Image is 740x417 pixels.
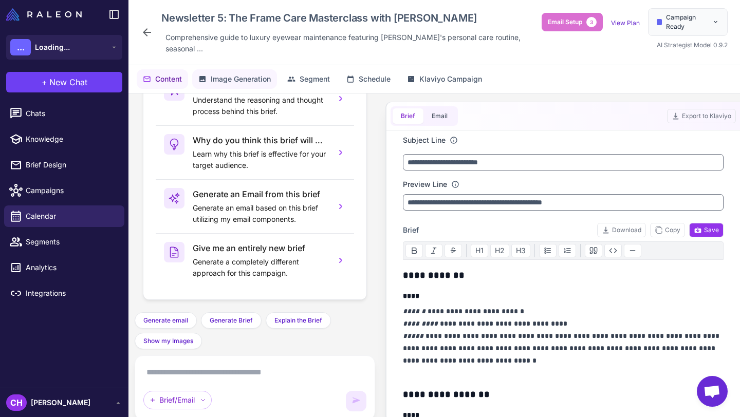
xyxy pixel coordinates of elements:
a: Calendar [4,205,124,227]
label: Preview Line [403,179,447,190]
span: [PERSON_NAME] [31,397,90,408]
span: New Chat [49,76,87,88]
span: Analytics [26,262,116,273]
button: Email Setup3 [542,13,603,31]
span: Chats [26,108,116,119]
p: Generate a completely different approach for this campaign. [193,256,327,279]
p: Understand the reasoning and thought process behind this brief. [193,94,327,117]
span: Explain the Brief [274,316,322,325]
span: Calendar [26,211,116,222]
h3: Give me an entirely new brief [193,242,327,254]
span: Save [694,225,719,235]
span: Klaviyo Campaign [419,73,482,85]
span: Generate Brief [210,316,253,325]
h3: Why do you think this brief will work [193,134,327,146]
span: Schedule [359,73,391,85]
button: Explain the Brief [266,312,331,329]
div: Click to edit description [161,30,542,56]
span: Loading... [35,42,70,53]
button: H3 [511,244,530,257]
a: Campaigns [4,180,124,201]
span: Segment [300,73,330,85]
span: Image Generation [211,73,271,85]
span: Segments [26,236,116,248]
span: Campaigns [26,185,116,196]
span: Campaign Ready [666,13,708,31]
span: Knowledge [26,134,116,145]
button: Brief [393,108,423,124]
button: ...Loading... [6,35,122,60]
div: Brief/Email [143,391,212,409]
span: Comprehensive guide to luxury eyewear maintenance featuring [PERSON_NAME]'s personal care routine... [165,32,538,54]
button: Copy [650,223,685,237]
img: Raleon Logo [6,8,82,21]
div: ... [10,39,31,55]
a: Knowledge [4,128,124,150]
button: Schedule [340,69,397,89]
button: Download [597,223,646,237]
button: Klaviyo Campaign [401,69,488,89]
span: Generate email [143,316,188,325]
button: Generate Brief [201,312,262,329]
button: Content [137,69,188,89]
span: Email Setup [548,17,582,27]
a: View Plan [611,19,640,27]
span: AI Strategist Model 0.9.2 [657,41,728,49]
button: Email [423,108,456,124]
a: Chats [4,103,124,124]
label: Subject Line [403,135,446,146]
a: Brief Design [4,154,124,176]
span: 3 [586,17,597,27]
span: + [42,76,47,88]
a: Segments [4,231,124,253]
button: H2 [490,244,509,257]
span: Content [155,73,182,85]
span: Brief Design [26,159,116,170]
button: H1 [471,244,488,257]
div: Click to edit campaign name [157,8,542,28]
div: CH [6,394,27,411]
button: Show my Images [135,333,202,349]
h3: Generate an Email from this brief [193,188,327,200]
a: Open chat [697,376,728,407]
p: Learn why this brief is effective for your target audience. [193,148,327,171]
span: Show my Images [143,336,193,346]
a: Analytics [4,257,124,278]
span: Integrations [26,288,116,299]
a: Integrations [4,282,124,304]
button: Segment [281,69,336,89]
span: Brief [403,224,419,236]
a: Raleon Logo [6,8,86,21]
p: Generate an email based on this brief utilizing my email components. [193,202,327,225]
button: Image Generation [192,69,277,89]
button: +New Chat [6,72,122,92]
button: Generate email [135,312,197,329]
span: Copy [655,225,680,235]
button: Export to Klaviyo [667,109,736,123]
button: Save [689,223,724,237]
